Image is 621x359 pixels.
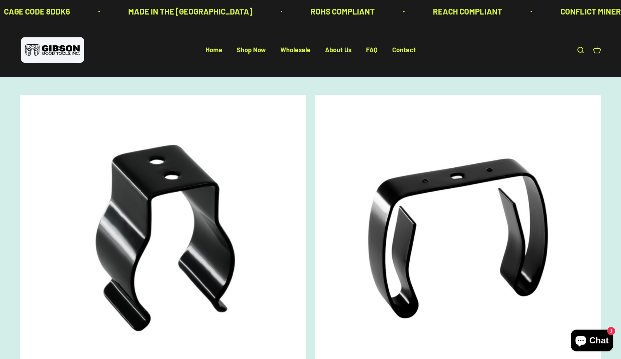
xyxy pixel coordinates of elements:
a: Contact [392,46,416,54]
a: Shop Now [237,46,266,54]
a: Home [206,46,222,54]
inbox-online-store-chat: Shopify online store chat [569,330,615,353]
a: FAQ [366,46,378,54]
p: CAGE CODE 8DDK6 [1,5,67,18]
p: ROHS COMPLIANT [308,5,372,18]
a: Wholesale [280,46,310,54]
p: MADE IN THE [GEOGRAPHIC_DATA] [125,5,249,18]
a: About Us [325,46,352,54]
p: REACH COMPLIANT [430,5,499,18]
